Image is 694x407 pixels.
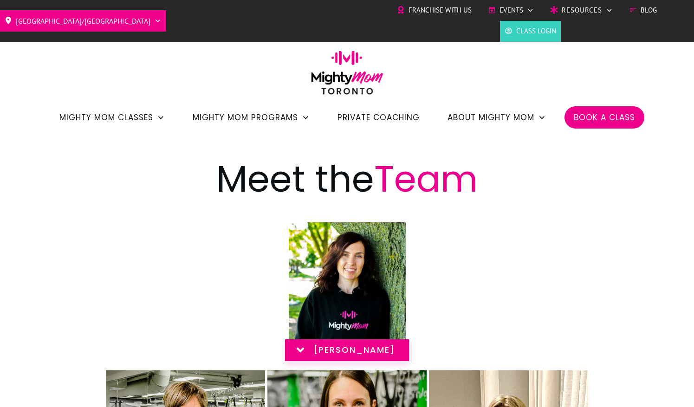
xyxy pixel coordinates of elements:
[289,222,406,339] img: mighty-mom-jess-headshot
[106,156,589,213] h2: Meet the
[488,3,534,17] a: Events
[193,110,298,125] span: Mighty Mom Programs
[448,110,534,125] span: About Mighty Mom
[448,110,546,125] a: About Mighty Mom
[16,13,150,28] span: [GEOGRAPHIC_DATA]/[GEOGRAPHIC_DATA]
[629,3,657,17] a: Blog
[641,3,657,17] span: Blog
[285,339,409,361] a: [PERSON_NAME]
[193,110,310,125] a: Mighty Mom Programs
[516,24,556,38] span: Class Login
[397,3,472,17] a: Franchise with Us
[306,51,388,101] img: mightymom-logo-toronto
[5,13,162,28] a: [GEOGRAPHIC_DATA]/[GEOGRAPHIC_DATA]
[59,110,165,125] a: Mighty Mom Classes
[562,3,602,17] span: Resources
[499,3,523,17] span: Events
[337,110,420,125] a: Private Coaching
[59,110,153,125] span: Mighty Mom Classes
[409,3,472,17] span: Franchise with Us
[374,154,478,204] span: Team
[313,345,395,355] span: [PERSON_NAME]
[550,3,613,17] a: Resources
[505,24,556,38] a: Class Login
[574,110,635,125] a: Book a Class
